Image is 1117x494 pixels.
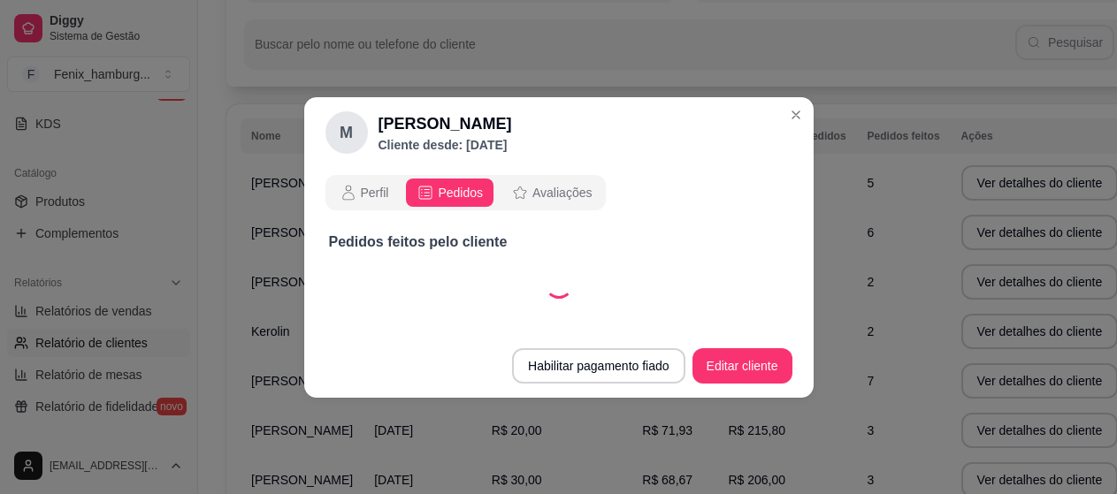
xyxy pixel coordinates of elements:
button: Close [782,101,810,129]
div: Loading [545,270,573,299]
span: Perfil [361,184,389,201]
div: M [325,111,368,154]
p: Pedidos feitos pelo cliente [329,232,789,253]
span: Pedidos [438,184,483,201]
button: Editar cliente [692,348,792,384]
button: Habilitar pagamento fiado [512,348,685,384]
div: opções [325,175,792,210]
span: Avaliações [532,184,592,201]
p: Cliente desde: [DATE] [379,136,512,154]
h2: [PERSON_NAME] [379,111,512,136]
div: opções [325,175,607,210]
